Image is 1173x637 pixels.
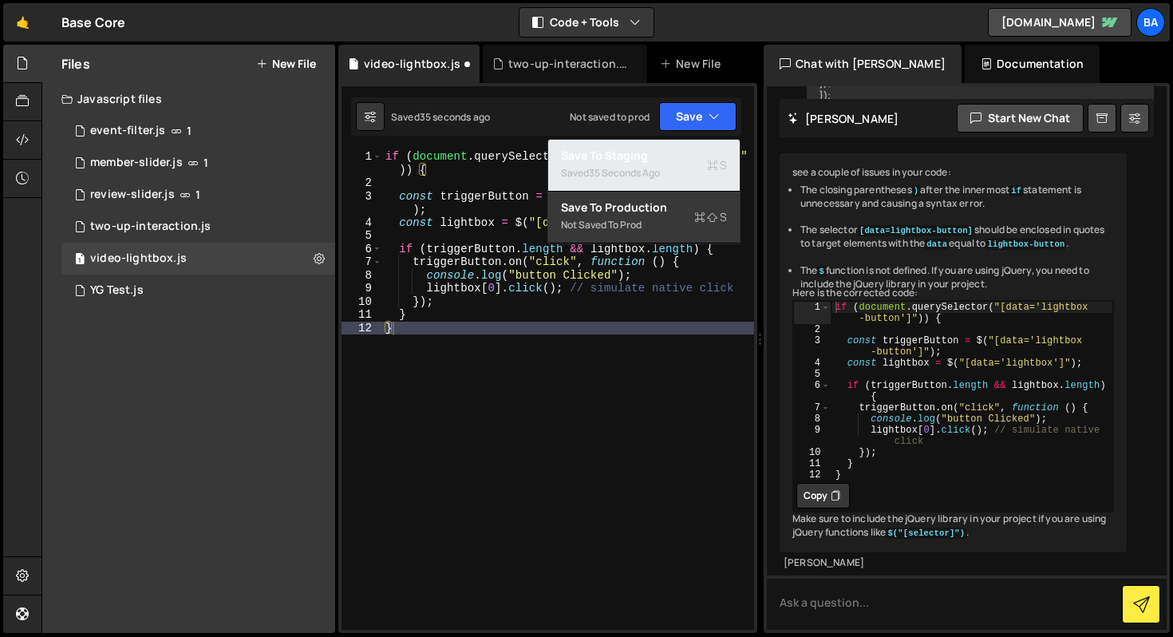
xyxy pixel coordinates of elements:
li: The selector should be enclosed in quotes to target elements with the equal to . [800,224,1114,251]
code: if [1009,185,1023,196]
li: The closing parentheses after the innermost statement is unnecessary and causing a syntax error. [800,184,1114,211]
div: 35 seconds ago [589,166,660,180]
div: 35 seconds ago [420,110,490,124]
button: Save to ProductionS Not saved to prod [548,192,740,243]
div: event-filter.js [90,124,165,138]
div: 8 [342,269,382,283]
span: S [694,209,727,225]
div: 3 [794,335,831,358]
div: 12 [342,322,382,335]
div: 10 [794,447,831,458]
div: 15790/44770.js [61,211,335,243]
div: Not saved to prod [570,110,650,124]
div: 15790/44138.js [61,179,335,211]
span: 1 [203,156,208,169]
div: 6 [342,243,382,256]
div: Save to Staging [561,148,727,164]
div: 12 [794,469,831,481]
div: two-up-interaction.js [90,220,211,234]
a: Ba [1136,8,1165,37]
div: 9 [342,282,382,295]
div: [PERSON_NAME] [784,556,1123,570]
div: member-slider.js [90,156,183,170]
div: 1 [342,150,382,176]
div: New File [660,56,727,72]
div: YG Test.js [90,283,144,298]
div: Save to Production [561,200,727,216]
div: Saved [391,110,490,124]
div: 10 [342,295,382,309]
div: video-lightbox.js [90,251,187,266]
span: 1 [195,188,200,201]
div: 5 [342,229,382,243]
div: Chat with [PERSON_NAME] [764,45,962,83]
code: $ [817,266,825,277]
li: The function is not defined. If you are using jQuery, you need to include the jQuery library in y... [800,264,1114,291]
button: New File [256,57,316,70]
div: Documentation [965,45,1100,83]
code: ) [912,185,920,196]
div: 8 [794,413,831,425]
div: 1 [794,302,831,324]
div: 2 [794,324,831,335]
div: 15790/44139.js [61,115,335,147]
button: Code + Tools [519,8,654,37]
a: 🤙 [3,3,42,42]
div: Javascript files [42,83,335,115]
code: $("[selector]") [886,528,966,539]
div: Not saved to prod [561,216,727,235]
div: 7 [794,402,831,413]
button: Save to StagingS Saved35 seconds ago [548,140,740,192]
span: 1 [75,254,85,267]
div: Saved [561,164,727,183]
button: Save [659,102,737,131]
div: see a couple of issues in your code: Here is the corrected code: Make sure to include the jQuery ... [780,153,1127,552]
div: 2 [342,176,382,190]
div: 9 [794,425,831,447]
div: 7 [342,255,382,269]
div: 4 [794,358,831,369]
div: 4 [342,216,382,230]
div: 15790/44133.js [61,147,335,179]
div: video-lightbox.js [364,56,460,72]
div: review-slider.js [90,188,175,202]
div: 15790/44778.js [61,243,335,275]
h2: Files [61,55,90,73]
div: 11 [794,458,831,469]
div: 6 [794,380,831,402]
div: two-up-interaction.js [508,56,628,72]
code: lightbox-button [985,239,1066,250]
div: 11 [342,308,382,322]
div: Base Core [61,13,125,32]
span: 1 [187,125,192,137]
h2: [PERSON_NAME] [788,111,899,126]
span: S [707,157,727,173]
code: [data=lightbox-button] [858,225,974,236]
button: Copy [796,483,850,508]
div: 3 [342,190,382,216]
div: 15790/42338.js [61,275,335,307]
button: Start new chat [957,104,1084,133]
code: data [925,239,949,250]
a: [DOMAIN_NAME] [988,8,1132,37]
div: 5 [794,369,831,380]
